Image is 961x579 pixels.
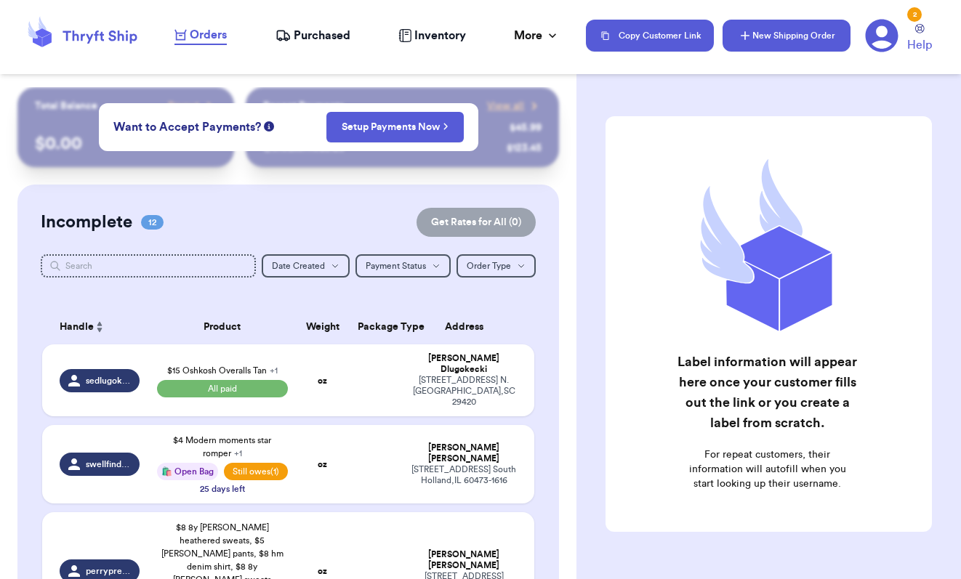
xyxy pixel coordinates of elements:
div: [PERSON_NAME] Dlugokecki [411,353,517,375]
span: $4 Modern moments star romper [173,436,271,458]
th: Product [148,309,297,344]
p: $ 0.00 [35,132,217,155]
div: $ 123.45 [507,141,542,155]
span: 12 [141,215,164,230]
div: More [514,27,560,44]
p: Recent Payments [263,99,344,113]
div: 2 [907,7,922,22]
span: Orders [190,26,227,44]
div: 25 days left [200,483,245,495]
a: Orders [174,26,227,45]
div: [STREET_ADDRESS] South Holland , IL 60473-1616 [411,464,517,486]
th: Address [402,309,534,344]
a: 2 [865,19,898,52]
strong: oz [318,460,327,469]
a: Setup Payments Now [342,120,449,134]
a: Inventory [398,27,466,44]
span: Order Type [467,262,511,270]
div: 🛍️ Open Bag [157,463,219,480]
span: + 1 [270,366,278,375]
span: sedlugokecki [86,375,131,386]
span: Purchased [294,27,350,44]
span: + 1 [234,449,242,458]
div: $ 45.99 [510,121,542,135]
span: Payment Status [366,262,426,270]
a: Payout [168,99,217,113]
span: View all [487,99,524,113]
button: New Shipping Order [723,20,851,52]
span: Handle [60,320,94,335]
a: Purchased [276,27,350,44]
span: Inventory [414,27,466,44]
span: Want to Accept Payments? [113,118,261,136]
button: Order Type [457,254,536,278]
strong: oz [318,567,327,575]
span: Help [907,36,932,54]
button: Payment Status [355,254,451,278]
span: Still owes (1) [224,463,287,480]
span: swellfindsco [86,458,131,470]
p: Total Balance [35,99,97,113]
h2: Label information will appear here once your customer fills out the link or you create a label fr... [677,352,858,433]
button: Copy Customer Link [586,20,714,52]
a: Help [907,24,932,54]
strong: oz [318,376,327,385]
span: perrypreloved_thriftedthreads [86,565,131,577]
div: [STREET_ADDRESS] N. [GEOGRAPHIC_DATA] , SC 29420 [411,375,517,408]
button: Get Rates for All (0) [417,208,536,237]
input: Search [41,254,257,278]
div: [PERSON_NAME] [PERSON_NAME] [411,549,517,571]
span: Payout [168,99,199,113]
th: Weight [297,309,350,344]
span: All paid [157,380,288,397]
button: Sort ascending [94,318,105,336]
span: $15 Oshkosh Overalls Tan [167,366,278,375]
div: [PERSON_NAME] [PERSON_NAME] [411,442,517,464]
button: Date Created [262,254,350,278]
button: Setup Payments Now [326,112,464,142]
a: View all [487,99,542,113]
th: Package Type [349,309,402,344]
h2: Incomplete [41,211,132,234]
span: Date Created [272,262,325,270]
p: For repeat customers, their information will autofill when you start looking up their username. [677,448,858,491]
